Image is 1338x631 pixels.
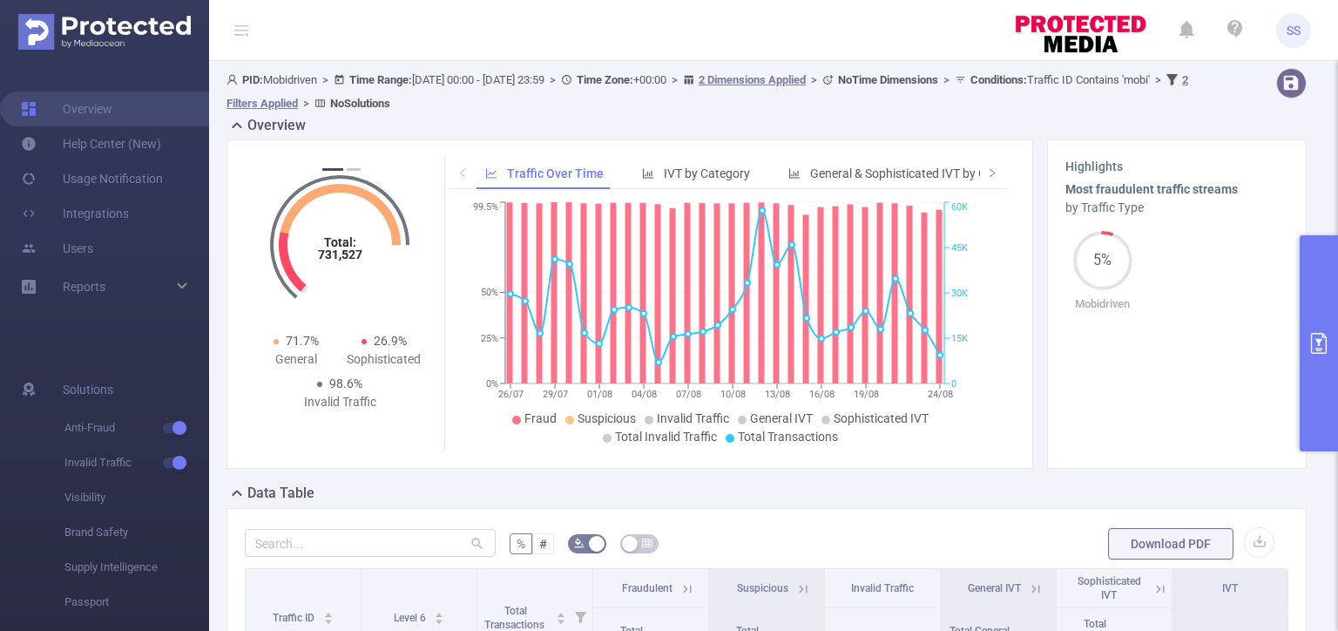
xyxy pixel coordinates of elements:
span: Sophisticated IVT [834,411,929,425]
h2: Data Table [247,483,314,504]
i: icon: caret-up [557,610,566,615]
a: Help Center (New) [21,126,161,161]
span: Anti-Fraud [64,410,209,445]
tspan: 99.5% [473,202,498,214]
div: Sort [323,610,334,621]
i: icon: table [642,538,652,548]
span: > [806,73,822,86]
div: Sophisticated [340,350,428,369]
tspan: 07/08 [676,389,701,400]
i: icon: bg-colors [574,538,585,548]
tspan: 0 [951,378,956,390]
span: 71.7% [286,334,319,348]
div: Sort [434,610,444,621]
button: 1 [322,168,343,171]
span: General IVT [750,411,813,425]
i: icon: bar-chart [788,167,801,180]
h3: Highlights [1065,158,1288,176]
span: Suspicious [737,582,788,594]
tspan: 26/07 [498,389,524,400]
span: > [298,97,314,110]
a: Reports [63,269,105,304]
span: > [1150,73,1166,86]
span: Solutions [63,372,113,407]
div: Invalid Traffic [296,393,384,411]
tspan: 04/08 [632,389,657,400]
i: icon: left [457,167,468,178]
tspan: 30K [951,288,968,299]
i: icon: caret-down [435,617,444,622]
tspan: Total: [324,235,356,249]
span: > [666,73,683,86]
i: icon: bar-chart [642,167,654,180]
span: Total Invalid Traffic [615,430,717,444]
tspan: 60K [951,202,968,214]
u: 2 Dimensions Applied [699,73,806,86]
b: No Time Dimensions [838,73,938,86]
span: IVT [1222,582,1238,594]
span: Visibility [64,480,209,515]
b: PID: [242,73,263,86]
tspan: 25% [481,333,498,344]
img: Protected Media [18,14,191,50]
span: Sophisticated IVT [1078,575,1141,601]
span: Invalid Traffic [64,445,209,480]
span: Fraud [524,411,557,425]
a: Integrations [21,196,129,231]
span: Supply Intelligence [64,550,209,585]
b: Time Range: [349,73,412,86]
tspan: 13/08 [765,389,790,400]
span: # [539,537,547,551]
tspan: 0% [486,378,498,390]
div: General [252,350,340,369]
span: Traffic Over Time [507,166,604,180]
span: 5% [1073,254,1132,268]
a: Overview [21,92,112,126]
span: > [544,73,561,86]
i: icon: caret-up [323,610,333,615]
span: Invalid Traffic [851,582,914,594]
button: 2 [347,168,361,171]
span: Reports [63,280,105,294]
a: Users [21,231,93,266]
b: Most fraudulent traffic streams [1065,182,1238,196]
span: General IVT [968,582,1021,594]
span: Level 6 [394,612,429,624]
button: Download PDF [1108,528,1233,560]
span: Total Transactions [738,430,838,444]
tspan: 19/08 [854,389,879,400]
tspan: 10/08 [720,389,746,400]
span: Brand Safety [64,515,209,550]
span: General & Sophisticated IVT by Category [810,166,1028,180]
span: SS [1287,13,1301,48]
i: icon: caret-up [435,610,444,615]
span: Total Transactions [484,605,547,631]
i: icon: caret-down [323,617,333,622]
tspan: 15K [951,333,968,344]
i: icon: right [987,167,997,178]
a: Usage Notification [21,161,163,196]
b: No Solutions [330,97,390,110]
input: Search... [245,529,496,557]
b: Conditions : [970,73,1027,86]
span: Suspicious [578,411,636,425]
tspan: 50% [481,288,498,299]
tspan: 01/08 [587,389,612,400]
tspan: 731,527 [318,248,362,261]
span: Invalid Traffic [657,411,729,425]
span: > [938,73,955,86]
h2: Overview [247,115,306,136]
tspan: 24/08 [928,389,953,400]
tspan: 45K [951,242,968,254]
span: Traffic ID [273,612,317,624]
span: Passport [64,585,209,620]
span: > [317,73,334,86]
span: 98.6% [329,377,362,390]
p: Mobidriven [1065,295,1139,313]
i: icon: caret-down [557,617,566,622]
span: Fraudulent [622,582,672,594]
i: icon: user [226,74,242,85]
div: Sort [556,610,566,621]
span: Mobidriven [DATE] 00:00 - [DATE] 23:59 +00:00 [226,73,1188,110]
div: by Traffic Type [1065,199,1288,217]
